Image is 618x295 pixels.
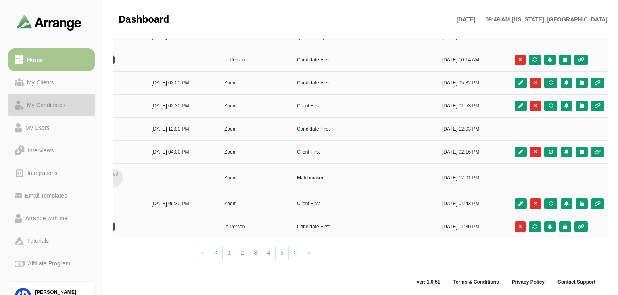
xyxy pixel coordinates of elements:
[307,249,310,256] span: »
[297,79,360,86] p: Candidate First
[447,279,505,285] a: Terms & Conditions
[25,259,73,268] div: Affiliate Program
[22,191,70,200] div: Email Templates
[236,246,249,260] a: 2
[8,116,95,139] a: My Users
[410,279,447,285] span: ver: 1.0.51
[442,102,505,110] p: [DATE] 01:53 PM
[442,148,505,156] p: [DATE] 02:16 PM
[24,55,46,65] div: Home
[294,249,297,256] span: >
[442,174,505,181] p: [DATE] 12:01 PM
[224,79,287,86] p: Zoom
[25,145,57,155] div: Interviews
[24,78,57,87] div: My Clients
[8,48,95,71] a: Home
[262,246,276,260] a: 4
[17,15,81,30] img: arrangeai-name-small-logo.4d2b8aee.svg
[288,246,302,260] a: Next
[297,148,360,156] p: Client First
[551,279,602,285] a: Contact Support
[8,71,95,94] a: My Clients
[224,56,287,63] p: In Person
[152,148,215,156] p: [DATE] 04:00 PM
[224,174,287,181] p: Zoom
[8,207,95,230] a: Arrange with me
[297,174,360,181] p: Matchmaker
[152,200,215,207] p: [DATE] 06:30 PM
[22,213,71,223] div: Arrange with me
[275,246,289,260] a: 5
[297,102,360,110] p: Client First
[224,148,287,156] p: Zoom
[457,15,480,24] p: [DATE]
[8,139,95,162] a: Interviews
[119,13,169,25] span: Dashboard
[8,162,95,184] a: Integrations
[297,125,360,133] p: Candidate First
[224,200,287,207] p: Zoom
[249,246,263,260] a: 3
[302,246,315,260] a: Next
[8,94,95,116] a: My Candidates
[24,236,52,246] div: Tutorials
[8,230,95,252] a: Tutorials
[224,125,287,133] p: Zoom
[480,15,608,24] p: 09:49 AM [US_STATE], [GEOGRAPHIC_DATA]
[224,102,287,110] p: Zoom
[8,184,95,207] a: Email Templates
[442,223,505,230] p: [DATE] 01:30 PM
[442,125,505,133] p: [DATE] 12:03 PM
[442,56,505,63] p: [DATE] 10:14 AM
[152,79,215,86] p: [DATE] 02:00 PM
[297,56,360,63] p: Candidate First
[442,200,505,207] p: [DATE] 01:43 PM
[24,168,61,178] div: Integrations
[224,223,287,230] p: In Person
[152,102,215,110] p: [DATE] 02:30 PM
[152,125,215,133] p: [DATE] 12:00 PM
[505,279,551,285] a: Privacy Policy
[8,252,95,275] a: Affiliate Program
[297,223,360,230] p: Candidate First
[297,200,360,207] p: Client First
[22,123,53,133] div: My Users
[24,100,69,110] div: My Candidates
[442,79,505,86] p: [DATE] 05:32 PM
